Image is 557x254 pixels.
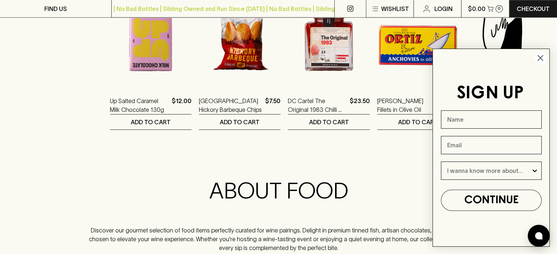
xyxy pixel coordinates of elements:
[441,110,542,129] input: Name
[535,232,542,239] img: bubble-icon
[425,41,557,254] div: FLYOUT Form
[377,96,437,114] a: [PERSON_NAME] Fillets in Olive Oil
[457,85,524,102] span: SIGN UP
[498,7,501,11] p: 0
[199,96,262,114] a: [GEOGRAPHIC_DATA] Hickory Barbeque Chips
[288,96,346,114] a: DC Cartel The Original 1983 Chilli Oil 268g
[398,118,438,126] p: ADD TO CART
[220,118,260,126] p: ADD TO CART
[131,118,171,126] p: ADD TO CART
[44,4,67,13] p: FIND US
[350,96,370,114] p: $23.50
[534,52,547,64] button: Close dialog
[265,96,281,114] p: $7.50
[199,114,281,129] button: ADD TO CART
[288,114,370,129] button: ADD TO CART
[381,4,409,13] p: Wishlist
[83,226,474,252] p: Discover our gourmet selection of food items perfectly curated for wine pairings. Delight in prem...
[531,162,538,179] button: Show Options
[468,4,486,13] p: $0.00
[447,162,531,179] input: I wanna know more about...
[83,178,474,204] h2: ABOUT FOOD
[434,4,452,13] p: Login
[441,136,542,154] input: Email
[377,114,459,129] button: ADD TO CART
[517,4,550,13] p: Checkout
[110,114,192,129] button: ADD TO CART
[110,96,169,114] a: Up Salted Caramel Milk Chocolate 130g
[172,96,192,114] p: $12.00
[441,190,542,211] button: CONTINUE
[110,139,548,153] nav: pagination navigation
[309,118,349,126] p: ADD TO CART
